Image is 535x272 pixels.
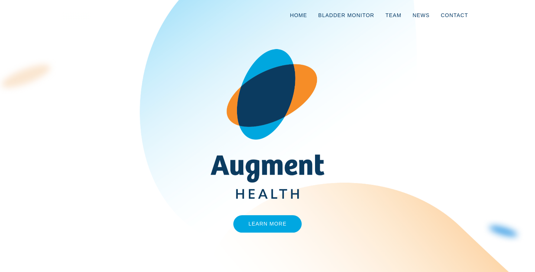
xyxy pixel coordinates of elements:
[435,3,474,27] a: Contact
[407,3,435,27] a: News
[233,215,302,233] a: Learn More
[285,3,313,27] a: Home
[313,3,380,27] a: Bladder Monitor
[61,12,91,20] img: logo
[205,49,330,199] img: AugmentHealth_FullColor_Transparent.png
[380,3,407,27] a: Team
